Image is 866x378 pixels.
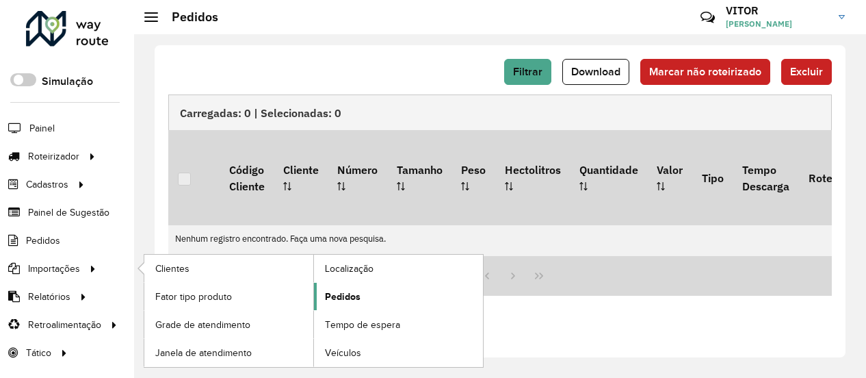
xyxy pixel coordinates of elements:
[649,66,761,77] span: Marcar não roteirizado
[495,130,570,225] th: Hectolitros
[158,10,218,25] h2: Pedidos
[726,18,828,30] span: [PERSON_NAME]
[640,59,770,85] button: Marcar não roteirizado
[314,311,483,338] a: Tempo de espera
[314,255,483,282] a: Localização
[314,339,483,366] a: Veículos
[168,94,832,130] div: Carregadas: 0 | Selecionadas: 0
[790,66,823,77] span: Excluir
[28,318,101,332] span: Retroalimentação
[28,290,70,304] span: Relatórios
[562,59,629,85] button: Download
[314,283,483,310] a: Pedidos
[29,121,55,136] span: Painel
[155,290,232,304] span: Fator tipo produto
[42,73,93,90] label: Simulação
[220,130,274,225] th: Código Cliente
[325,290,360,304] span: Pedidos
[733,130,798,225] th: Tempo Descarga
[26,177,68,192] span: Cadastros
[325,318,400,332] span: Tempo de espera
[28,205,109,220] span: Painel de Sugestão
[781,59,832,85] button: Excluir
[504,59,551,85] button: Filtrar
[648,130,692,225] th: Valor
[387,130,451,225] th: Tamanho
[451,130,495,225] th: Peso
[692,130,733,225] th: Tipo
[144,311,313,338] a: Grade de atendimento
[726,4,828,17] h3: VITOR
[155,318,250,332] span: Grade de atendimento
[513,66,542,77] span: Filtrar
[325,346,361,360] span: Veículos
[144,283,313,310] a: Fator tipo produto
[144,339,313,366] a: Janela de atendimento
[570,130,647,225] th: Quantidade
[26,234,60,248] span: Pedidos
[28,262,80,276] span: Importações
[693,3,722,32] a: Contato Rápido
[571,66,620,77] span: Download
[144,255,313,282] a: Clientes
[28,149,79,164] span: Roteirizador
[274,130,328,225] th: Cliente
[26,346,51,360] span: Tático
[328,130,387,225] th: Número
[155,346,252,360] span: Janela de atendimento
[325,262,373,276] span: Localização
[155,262,189,276] span: Clientes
